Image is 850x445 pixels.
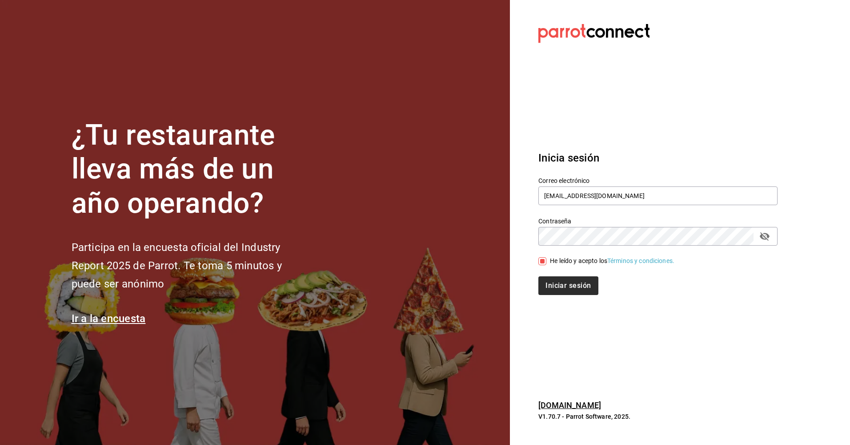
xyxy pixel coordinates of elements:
h3: Inicia sesión [538,150,778,166]
a: Términos y condiciones. [607,257,674,264]
h1: ¿Tu restaurante lleva más de un año operando? [72,118,312,221]
p: V1.70.7 - Parrot Software, 2025. [538,412,778,421]
button: passwordField [757,229,772,244]
input: Ingresa tu correo electrónico [538,186,778,205]
a: [DOMAIN_NAME] [538,400,601,410]
h2: Participa en la encuesta oficial del Industry Report 2025 de Parrot. Te toma 5 minutos y puede se... [72,239,312,293]
button: Iniciar sesión [538,276,598,295]
label: Contraseña [538,218,778,224]
a: Ir a la encuesta [72,312,146,325]
label: Correo electrónico [538,177,778,183]
div: He leído y acepto los [550,256,674,266]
